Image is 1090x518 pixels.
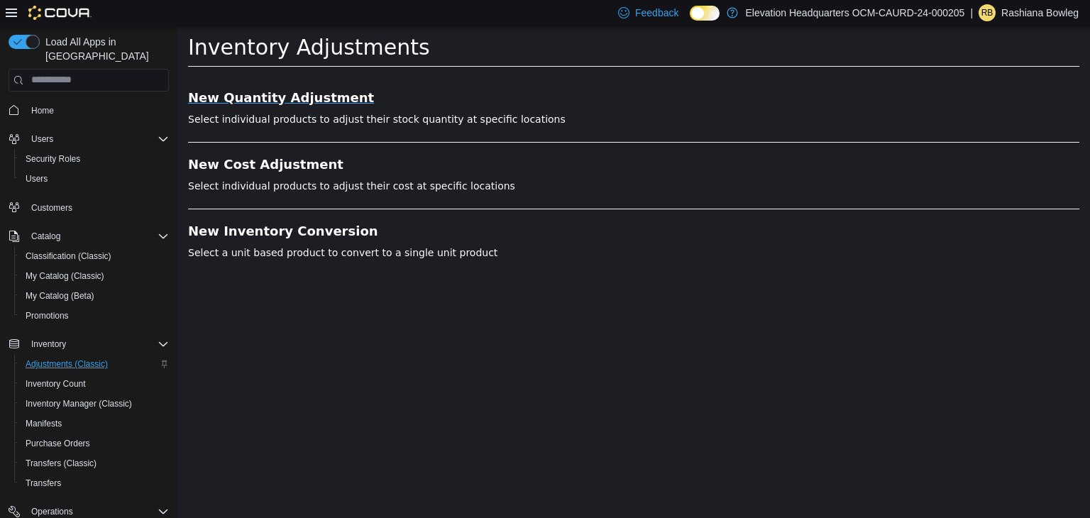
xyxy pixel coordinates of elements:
span: Transfers [26,478,61,489]
span: RB [981,4,993,21]
button: Security Roles [14,149,175,169]
a: Security Roles [20,150,86,167]
span: Inventory Adjustments [11,9,253,33]
button: Inventory Count [14,374,175,394]
p: Elevation Headquarters OCM-CAURD-24-000205 [745,4,964,21]
button: Users [26,131,59,148]
a: New Inventory Conversion [11,198,902,212]
span: Operations [31,506,73,517]
span: Manifests [20,415,169,432]
a: New Quantity Adjustment [11,65,902,79]
span: Inventory Manager (Classic) [26,398,132,409]
button: Manifests [14,414,175,434]
span: My Catalog (Beta) [26,290,94,302]
span: Inventory [26,336,169,353]
span: My Catalog (Beta) [20,287,169,304]
span: Classification (Classic) [20,248,169,265]
span: Manifests [26,418,62,429]
span: My Catalog (Classic) [20,268,169,285]
p: Select individual products to adjust their stock quantity at specific locations [11,86,902,101]
span: Adjustments (Classic) [26,358,108,370]
button: My Catalog (Beta) [14,286,175,306]
a: My Catalog (Classic) [20,268,110,285]
span: Transfers (Classic) [26,458,97,469]
span: My Catalog (Classic) [26,270,104,282]
span: Catalog [31,231,60,242]
span: Transfers [20,475,169,492]
span: Promotions [26,310,69,321]
button: Inventory [3,334,175,354]
span: Adjustments (Classic) [20,356,169,373]
button: Classification (Classic) [14,246,175,266]
span: Catalog [26,228,169,245]
input: Dark Mode [690,6,720,21]
a: Inventory Count [20,375,92,392]
div: Rashiana Bowleg [979,4,996,21]
p: Rashiana Bowleg [1001,4,1079,21]
a: Inventory Manager (Classic) [20,395,138,412]
span: Users [20,170,169,187]
a: New Cost Adjustment [11,131,902,145]
button: Users [3,129,175,149]
span: Inventory Count [26,378,86,390]
button: Catalog [26,228,66,245]
a: Transfers (Classic) [20,455,102,472]
button: Inventory Manager (Classic) [14,394,175,414]
span: Inventory Count [20,375,169,392]
button: Transfers (Classic) [14,453,175,473]
button: Transfers [14,473,175,493]
button: Inventory [26,336,72,353]
span: Customers [31,202,72,214]
span: Inventory Manager (Classic) [20,395,169,412]
span: Classification (Classic) [26,250,111,262]
span: Home [31,105,54,116]
button: Catalog [3,226,175,246]
a: Customers [26,199,78,216]
button: Users [14,169,175,189]
a: Purchase Orders [20,435,96,452]
a: Adjustments (Classic) [20,356,114,373]
span: Load All Apps in [GEOGRAPHIC_DATA] [40,35,169,63]
button: Customers [3,197,175,218]
span: Users [26,131,169,148]
span: Security Roles [20,150,169,167]
span: Customers [26,199,169,216]
span: Promotions [20,307,169,324]
a: Classification (Classic) [20,248,117,265]
a: My Catalog (Beta) [20,287,100,304]
a: Manifests [20,415,67,432]
span: Security Roles [26,153,80,165]
a: Promotions [20,307,75,324]
img: Cova [28,6,92,20]
p: Select individual products to adjust their cost at specific locations [11,153,902,167]
button: Adjustments (Classic) [14,354,175,374]
a: Users [20,170,53,187]
a: Home [26,102,60,119]
span: Inventory [31,338,66,350]
span: Transfers (Classic) [20,455,169,472]
span: Home [26,101,169,119]
p: | [970,4,973,21]
button: Promotions [14,306,175,326]
span: Purchase Orders [26,438,90,449]
button: Purchase Orders [14,434,175,453]
p: Select a unit based product to convert to a single unit product [11,219,902,234]
span: Feedback [635,6,678,20]
button: Home [3,100,175,121]
span: Purchase Orders [20,435,169,452]
a: Transfers [20,475,67,492]
span: Users [31,133,53,145]
button: My Catalog (Classic) [14,266,175,286]
span: Users [26,173,48,184]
